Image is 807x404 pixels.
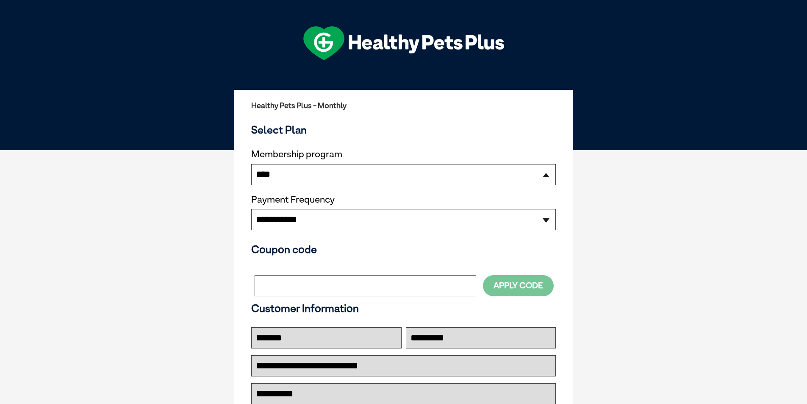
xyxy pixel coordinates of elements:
h2: Healthy Pets Plus - Monthly [251,101,556,110]
img: hpp-logo-landscape-green-white.png [303,26,504,60]
button: Apply Code [483,275,554,296]
h3: Select Plan [251,123,556,136]
label: Payment Frequency [251,194,335,205]
h3: Coupon code [251,243,556,256]
label: Membership program [251,149,556,160]
h3: Customer Information [251,302,556,315]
